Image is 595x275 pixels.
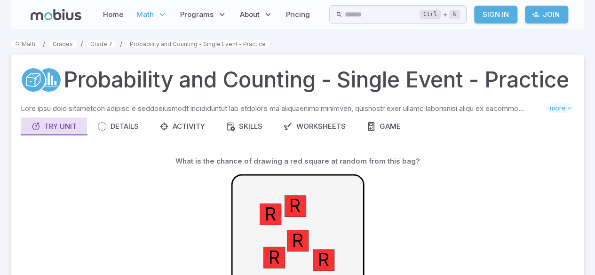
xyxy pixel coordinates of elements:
[449,10,460,19] kbd: k
[283,4,313,25] a: Pricing
[11,40,39,47] a: Math
[43,39,45,49] li: /
[240,9,260,20] span: About
[283,121,346,132] div: Worksheets
[36,67,62,93] a: Statistics
[49,40,77,47] a: Grades
[21,67,46,93] a: Probability
[11,39,584,49] nav: breadcrumb
[21,103,546,114] p: Lore ipsu dolo sitametcon adipisc e seddoeiusmodt incididuntut lab etdolore ma aliquaenima minimv...
[226,121,262,132] div: Skills
[366,121,401,132] div: Game
[317,249,329,270] text: R
[292,229,303,251] text: R
[159,121,205,132] div: Activity
[180,9,214,20] span: Programs
[100,4,126,25] a: Home
[97,121,139,132] div: Details
[264,203,276,225] text: R
[136,9,154,20] span: Math
[63,64,569,96] h1: Probability and Counting - Single Event - Practice
[175,156,420,166] p: What is the chance of drawing a red square at random from this bag?
[289,195,301,216] text: R
[420,10,441,19] kbd: Ctrl
[474,6,517,24] a: Sign In
[268,246,279,268] text: R
[80,39,83,49] li: /
[87,40,116,47] a: Grade 7
[31,121,77,132] div: Try Unit
[126,40,270,47] a: Probability and Counting - Single Event - Practice
[420,9,460,20] div: +
[525,6,568,24] a: Join
[120,39,122,49] li: /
